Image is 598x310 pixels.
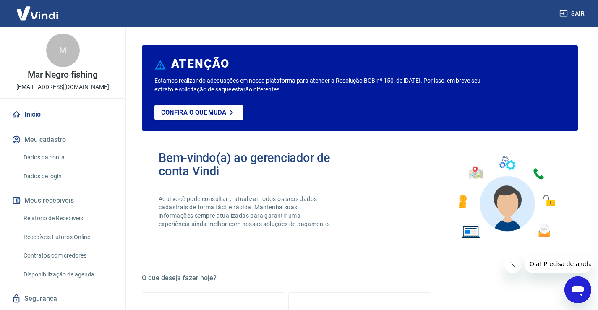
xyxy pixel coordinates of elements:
p: Mar Negro fishing [28,70,97,79]
a: Disponibilização de agenda [20,266,115,283]
img: Vindi [10,0,65,26]
p: Aqui você pode consultar e atualizar todos os seus dados cadastrais de forma fácil e rápida. Mant... [159,195,332,228]
a: Dados de login [20,168,115,185]
button: Sair [558,6,588,21]
a: Segurança [10,289,115,308]
h2: Bem-vindo(a) ao gerenciador de conta Vindi [159,151,360,178]
button: Meus recebíveis [10,191,115,210]
p: Confira o que muda [161,109,226,116]
a: Início [10,105,115,124]
a: Dados da conta [20,149,115,166]
p: Estamos realizando adequações em nossa plataforma para atender a Resolução BCB nº 150, de [DATE].... [154,76,483,94]
h5: O que deseja fazer hoje? [142,274,578,282]
iframe: Fechar mensagem [504,256,521,273]
a: Confira o que muda [154,105,243,120]
h6: ATENÇÃO [171,60,230,68]
div: M [46,34,80,67]
img: Imagem de um avatar masculino com diversos icones exemplificando as funcionalidades do gerenciado... [451,151,561,244]
a: Recebíveis Futuros Online [20,229,115,246]
a: Contratos com credores [20,247,115,264]
iframe: Botão para abrir a janela de mensagens [564,276,591,303]
button: Meu cadastro [10,130,115,149]
p: [EMAIL_ADDRESS][DOMAIN_NAME] [16,83,109,91]
iframe: Mensagem da empresa [525,255,591,273]
a: Relatório de Recebíveis [20,210,115,227]
span: Olá! Precisa de ajuda? [5,6,71,13]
